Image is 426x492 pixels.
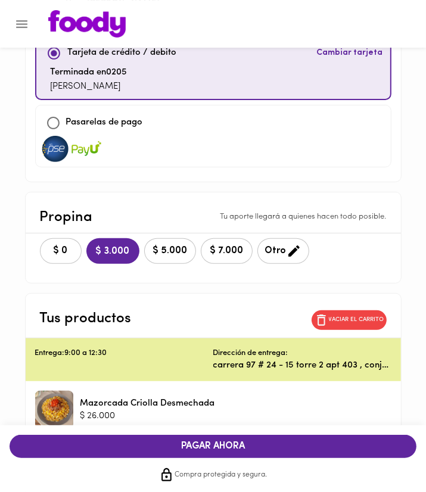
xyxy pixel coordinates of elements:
[66,116,143,130] p: Pasarelas de pago
[35,348,213,359] p: Entrega: 9:00 a 12:30
[71,136,101,162] img: visa
[220,211,387,223] p: Tu aporte llegará a quienes hacen todo posible.
[96,246,130,257] span: $ 3.000
[21,441,405,452] span: PAGAR AHORA
[329,316,384,324] p: Vaciar el carrito
[369,435,426,492] iframe: Messagebird Livechat Widget
[144,238,196,264] button: $ 5.000
[213,359,391,372] p: carrera 97 # 24 - 15 torre 2 apt 403 , conjunto el portal de la cofradia
[10,435,416,458] button: PAGAR AHORA
[7,10,36,39] button: Menu
[315,41,385,66] button: Cambiar tarjeta
[152,245,188,257] span: $ 5.000
[317,47,383,59] span: Cambiar tarjeta
[312,310,387,330] button: Vaciar el carrito
[265,244,301,259] span: Otro
[213,348,288,359] p: Dirección de entrega:
[201,238,253,264] button: $ 7.000
[257,238,309,264] button: Otro
[80,397,215,410] p: Mazorcada Criolla Desmechada
[40,207,93,228] p: Propina
[51,80,128,94] p: [PERSON_NAME]
[41,136,70,162] img: visa
[80,410,215,422] p: $ 26.000
[68,46,177,60] p: Tarjeta de crédito / debito
[175,469,268,481] span: Compra protegida y segura.
[48,10,126,38] img: logo.png
[40,308,132,329] p: Tus productos
[51,66,128,80] p: Terminada en 0205
[209,245,245,257] span: $ 7.000
[40,238,82,264] button: $ 0
[35,391,73,429] div: Mazorcada Criolla Desmechada
[48,245,74,257] span: $ 0
[86,238,139,264] button: $ 3.000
